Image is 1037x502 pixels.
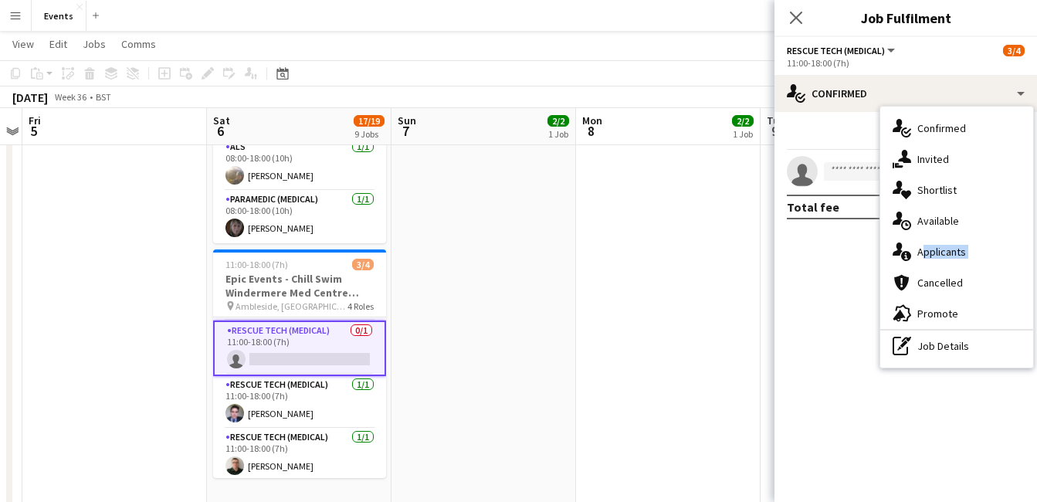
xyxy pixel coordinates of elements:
a: Edit [43,34,73,54]
span: 5 [26,122,41,140]
div: [DATE] [12,90,48,105]
span: 4 Roles [347,300,374,312]
div: Total fee [787,199,839,215]
span: 3/4 [352,259,374,270]
button: Events [32,1,86,31]
span: 2/2 [547,115,569,127]
span: Tue [767,114,785,127]
span: Jobs [83,37,106,51]
app-card-role: Rescue Tech (Medical)0/111:00-18:00 (7h) [213,321,386,376]
span: Comms [121,37,156,51]
span: Ambleside, [GEOGRAPHIC_DATA] [236,300,347,312]
a: Jobs [76,34,112,54]
h3: Epic Events - Chill Swim Windermere Med Centre Finish [213,272,386,300]
div: Invited [880,144,1033,175]
span: Week 36 [51,91,90,103]
app-job-card: 08:00-18:00 (10h)2/2Lakeland Trails - [GEOGRAPHIC_DATA] [GEOGRAPHIC_DATA], [GEOGRAPHIC_DATA]2 Rol... [213,70,386,243]
span: Rescue Tech (Medical) [787,45,885,56]
div: Confirmed [880,113,1033,144]
span: 6 [211,122,230,140]
span: 9 [764,122,785,140]
div: Job Details [880,331,1033,361]
app-card-role: Rescue Tech (Medical)1/111:00-18:00 (7h)[PERSON_NAME] [213,429,386,481]
span: Mon [582,114,602,127]
div: Available [880,205,1033,236]
app-card-role: Paramedic (Medical)1/108:00-18:00 (10h)[PERSON_NAME] [213,191,386,243]
div: Shortlist [880,175,1033,205]
a: View [6,34,40,54]
div: Applicants [880,236,1033,267]
div: 1 Job [548,128,568,140]
span: 7 [395,122,416,140]
span: 11:00-18:00 (7h) [225,259,288,270]
span: View [12,37,34,51]
span: 8 [580,122,602,140]
app-card-role: Rescue Tech (Medical)1/111:00-18:00 (7h)[PERSON_NAME] [213,376,386,429]
a: Comms [115,34,162,54]
div: 1 Job [733,128,753,140]
div: 9 Jobs [354,128,384,140]
div: 11:00-18:00 (7h) [787,57,1025,69]
button: Rescue Tech (Medical) [787,45,897,56]
span: Fri [29,114,41,127]
span: Edit [49,37,67,51]
span: Sat [213,114,230,127]
div: Promote [880,298,1033,329]
span: 2/2 [732,115,754,127]
app-job-card: 11:00-18:00 (7h)3/4Epic Events - Chill Swim Windermere Med Centre Finish Ambleside, [GEOGRAPHIC_D... [213,249,386,478]
span: Sun [398,114,416,127]
app-card-role: ALS1/108:00-18:00 (10h)[PERSON_NAME] [213,138,386,191]
div: Cancelled [880,267,1033,298]
div: Confirmed [774,75,1037,112]
span: 17/19 [354,115,385,127]
div: BST [96,91,111,103]
h3: Job Fulfilment [774,8,1037,28]
span: 3/4 [1003,45,1025,56]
